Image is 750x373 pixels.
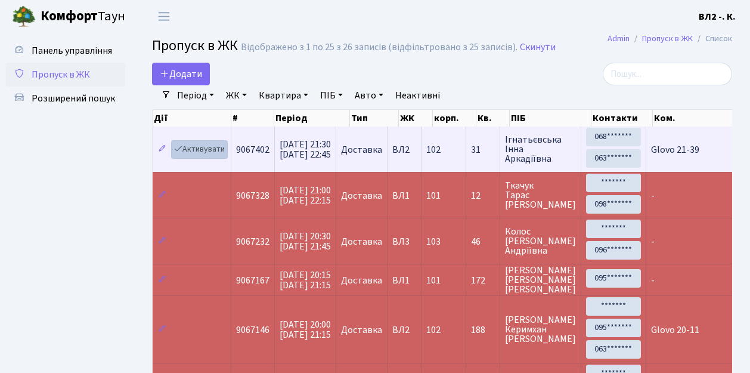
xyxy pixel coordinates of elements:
nav: breadcrumb [590,26,750,51]
span: [DATE] 20:30 [DATE] 21:45 [280,230,331,253]
th: Кв. [476,110,510,127]
span: 188 [471,325,495,335]
span: ВЛ3 [392,237,416,246]
button: Переключити навігацію [149,7,179,26]
span: Ткачук Тарас [PERSON_NAME] [505,181,576,209]
span: - [651,189,655,202]
img: logo.png [12,5,36,29]
span: Колос [PERSON_NAME] Андріївна [505,227,576,255]
a: ВЛ2 -. К. [699,10,736,24]
a: Активувати [171,140,228,159]
th: корп. [433,110,476,127]
span: Додати [160,67,202,81]
span: [DATE] 20:00 [DATE] 21:15 [280,318,331,341]
span: ВЛ2 [392,145,416,155]
th: ПІБ [510,110,591,127]
span: [DATE] 21:00 [DATE] 22:15 [280,184,331,207]
span: [PERSON_NAME] [PERSON_NAME] [PERSON_NAME] [505,266,576,294]
a: Квартира [254,85,313,106]
span: Таун [41,7,125,27]
b: ВЛ2 -. К. [699,10,736,23]
span: 102 [426,143,441,156]
th: Дії [153,110,231,127]
a: Пропуск в ЖК [642,32,693,45]
a: Скинути [520,42,556,53]
th: Період [274,110,350,127]
th: ЖК [399,110,433,127]
span: 9067402 [236,143,269,156]
a: Пропуск в ЖК [6,63,125,87]
span: ВЛ1 [392,191,416,201]
span: Доставка [341,325,382,335]
span: 102 [426,323,441,337]
li: Список [693,32,732,45]
span: [PERSON_NAME] Керимхан [PERSON_NAME] [505,315,576,344]
th: # [231,110,274,127]
span: Доставка [341,191,382,201]
a: ПІБ [315,85,348,106]
a: ЖК [221,85,252,106]
span: 9067167 [236,274,269,287]
span: Доставка [341,237,382,246]
span: Доставка [341,145,382,155]
span: 12 [471,191,495,201]
span: [DATE] 21:30 [DATE] 22:45 [280,138,331,161]
a: Розширений пошук [6,87,125,110]
span: 101 [426,274,441,287]
span: 9067328 [236,189,269,202]
span: 103 [426,235,441,248]
a: Admin [608,32,630,45]
span: 9067146 [236,323,269,337]
a: Період [172,85,219,106]
span: Розширений пошук [32,92,115,105]
span: [DATE] 20:15 [DATE] 21:15 [280,269,331,292]
input: Пошук... [603,63,732,85]
span: ВЛ1 [392,276,416,285]
span: 31 [471,145,495,155]
th: Контакти [591,110,652,127]
span: Пропуск в ЖК [32,68,90,81]
span: Доставка [341,276,382,285]
div: Відображено з 1 по 25 з 26 записів (відфільтровано з 25 записів). [241,42,517,53]
th: Тип [350,110,399,127]
a: Неактивні [391,85,445,106]
a: Панель управління [6,39,125,63]
a: Додати [152,63,210,85]
span: - [651,274,655,287]
span: 46 [471,237,495,246]
span: Glovo 20-11 [651,323,699,337]
a: Авто [350,85,388,106]
span: Ігнатьєвська Інна Аркадіївна [505,135,576,164]
b: Комфорт [41,7,98,26]
span: Пропуск в ЖК [152,35,238,56]
span: 172 [471,276,495,285]
span: Панель управління [32,44,112,57]
span: Glovo 21-39 [651,143,699,156]
span: 101 [426,189,441,202]
span: - [651,235,655,248]
span: ВЛ2 [392,325,416,335]
span: 9067232 [236,235,269,248]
